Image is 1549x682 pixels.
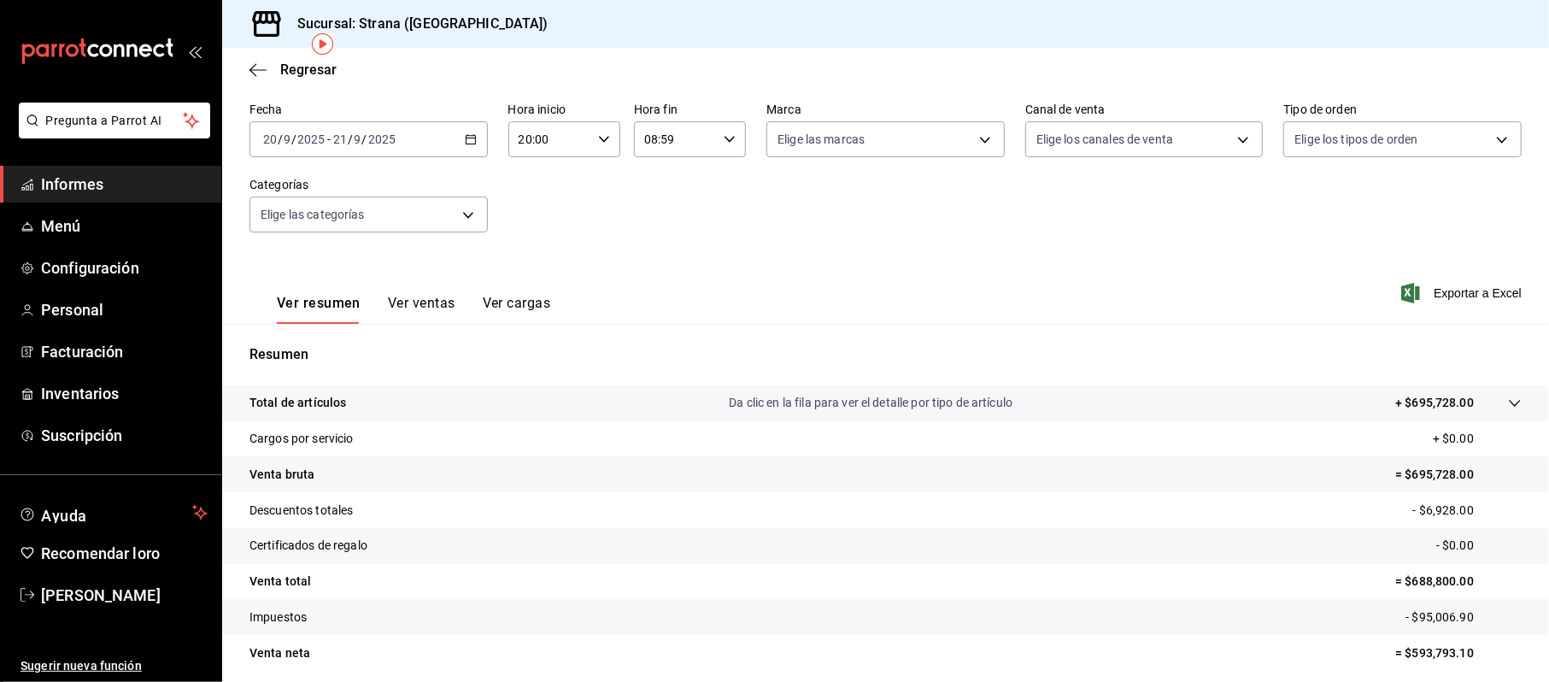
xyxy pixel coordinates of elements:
font: Descuentos totales [249,503,353,517]
input: ---- [367,132,396,146]
font: Ver ventas [388,295,455,311]
font: Canal de venta [1025,103,1106,117]
font: [PERSON_NAME] [41,586,161,604]
font: + $0.00 [1433,432,1474,445]
img: Marcador de información sobre herramientas [312,33,333,55]
font: = $695,728.00 [1395,467,1474,481]
font: - $95,006.90 [1405,610,1474,624]
font: Sucursal: Strana ([GEOGRAPHIC_DATA]) [297,15,549,32]
font: Fecha [249,103,283,117]
font: Ayuda [41,507,87,525]
input: ---- [296,132,326,146]
font: + $695,728.00 [1395,396,1474,409]
div: pestañas de navegación [277,294,550,324]
button: Pregunta a Parrot AI [19,103,210,138]
font: Tipo de orden [1283,103,1357,117]
font: Elige los tipos de orden [1294,132,1417,146]
font: - [327,132,331,146]
font: = $688,800.00 [1395,574,1474,588]
font: Cargos por servicio [249,432,354,445]
font: - $0.00 [1436,538,1474,552]
font: / [348,132,353,146]
font: Regresar [280,62,337,78]
font: Certificados de regalo [249,538,367,552]
font: Informes [41,175,103,193]
font: Total de artículos [249,396,346,409]
font: Hora inicio [508,103,566,117]
font: / [362,132,367,146]
font: Personal [41,301,103,319]
font: Sugerir nueva función [21,659,142,673]
button: abrir_cajón_menú [188,44,202,58]
font: Categorías [249,179,308,192]
font: = $593,793.10 [1395,646,1474,660]
font: Hora fin [634,103,678,117]
font: Elige las marcas [777,132,865,146]
font: Ver cargas [483,295,551,311]
font: Marca [766,103,801,117]
font: Venta neta [249,646,310,660]
font: Elige los canales de venta [1036,132,1173,146]
font: Da clic en la fila para ver el detalle por tipo de artículo [729,396,1012,409]
input: -- [332,132,348,146]
font: Exportar a Excel [1434,286,1522,300]
input: -- [283,132,291,146]
font: / [278,132,283,146]
font: Ver resumen [277,295,361,311]
font: Suscripción [41,426,122,444]
font: - $6,928.00 [1413,503,1474,517]
font: Pregunta a Parrot AI [46,114,162,127]
font: Impuestos [249,610,307,624]
button: Regresar [249,62,337,78]
font: Recomendar loro [41,544,160,562]
input: -- [354,132,362,146]
a: Pregunta a Parrot AI [12,124,210,142]
font: Venta bruta [249,467,314,481]
font: Facturación [41,343,123,361]
font: Menú [41,217,81,235]
font: / [291,132,296,146]
font: Inventarios [41,385,119,403]
button: Exportar a Excel [1405,283,1522,303]
input: -- [262,132,278,146]
font: Resumen [249,346,308,362]
font: Configuración [41,259,139,277]
font: Elige las categorías [261,208,365,221]
font: Venta total [249,574,311,588]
